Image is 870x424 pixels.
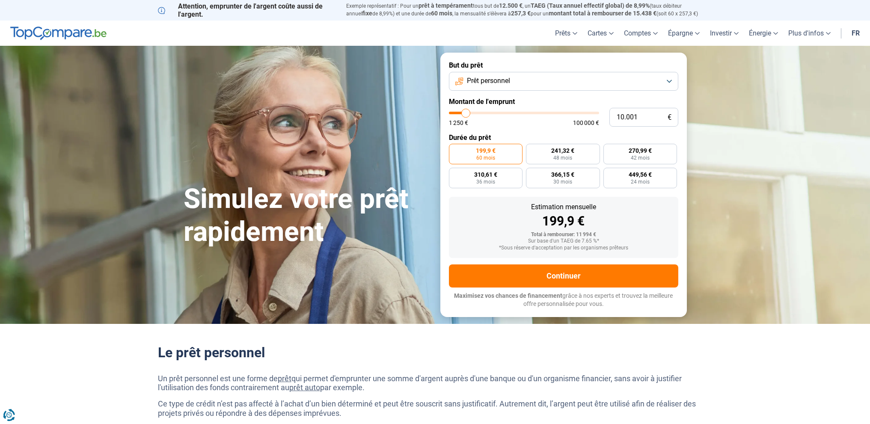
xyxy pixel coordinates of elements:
[449,292,678,308] p: grâce à nos experts et trouvez la meilleure offre personnalisée pour vous.
[553,155,572,160] span: 48 mois
[551,148,574,154] span: 241,32 €
[549,10,656,17] span: montant total à rembourser de 15.438 €
[449,98,678,106] label: Montant de l'emprunt
[431,10,452,17] span: 60 mois
[476,179,495,184] span: 36 mois
[705,21,744,46] a: Investir
[158,344,713,361] h2: Le prêt personnel
[744,21,783,46] a: Énergie
[454,292,562,299] span: Maximisez vos chances de financement
[663,21,705,46] a: Épargne
[467,76,510,86] span: Prêt personnel
[582,21,619,46] a: Cartes
[289,383,320,392] a: prêt auto
[278,374,291,383] a: prêt
[449,120,468,126] span: 1 250 €
[158,2,336,18] p: Attention, emprunter de l'argent coûte aussi de l'argent.
[158,374,713,392] p: Un prêt personnel est une forme de qui permet d'emprunter une somme d'argent auprès d'une banque ...
[499,2,523,9] span: 12.500 €
[551,172,574,178] span: 366,15 €
[449,61,678,69] label: But du prêt
[619,21,663,46] a: Comptes
[476,155,495,160] span: 60 mois
[10,27,107,40] img: TopCompare
[346,2,713,18] p: Exemple représentatif : Pour un tous but de , un (taux débiteur annuel de 8,99%) et une durée de ...
[456,232,671,238] div: Total à rembourser: 11 994 €
[449,264,678,288] button: Continuer
[573,120,599,126] span: 100 000 €
[550,21,582,46] a: Prêts
[456,215,671,228] div: 199,9 €
[531,2,650,9] span: TAEG (Taux annuel effectif global) de 8,99%
[631,155,650,160] span: 42 mois
[511,10,531,17] span: 257,3 €
[631,179,650,184] span: 24 mois
[456,245,671,251] div: *Sous réserve d'acceptation par les organismes prêteurs
[629,148,652,154] span: 270,99 €
[553,179,572,184] span: 30 mois
[476,148,496,154] span: 199,9 €
[362,10,372,17] span: fixe
[456,204,671,211] div: Estimation mensuelle
[184,183,430,249] h1: Simulez votre prêt rapidement
[449,133,678,142] label: Durée du prêt
[629,172,652,178] span: 449,56 €
[449,72,678,91] button: Prêt personnel
[456,238,671,244] div: Sur base d'un TAEG de 7.65 %*
[783,21,836,46] a: Plus d'infos
[846,21,865,46] a: fr
[158,399,713,418] p: Ce type de crédit n’est pas affecté à l’achat d’un bien déterminé et peut être souscrit sans just...
[419,2,473,9] span: prêt à tempérament
[474,172,497,178] span: 310,61 €
[668,114,671,121] span: €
